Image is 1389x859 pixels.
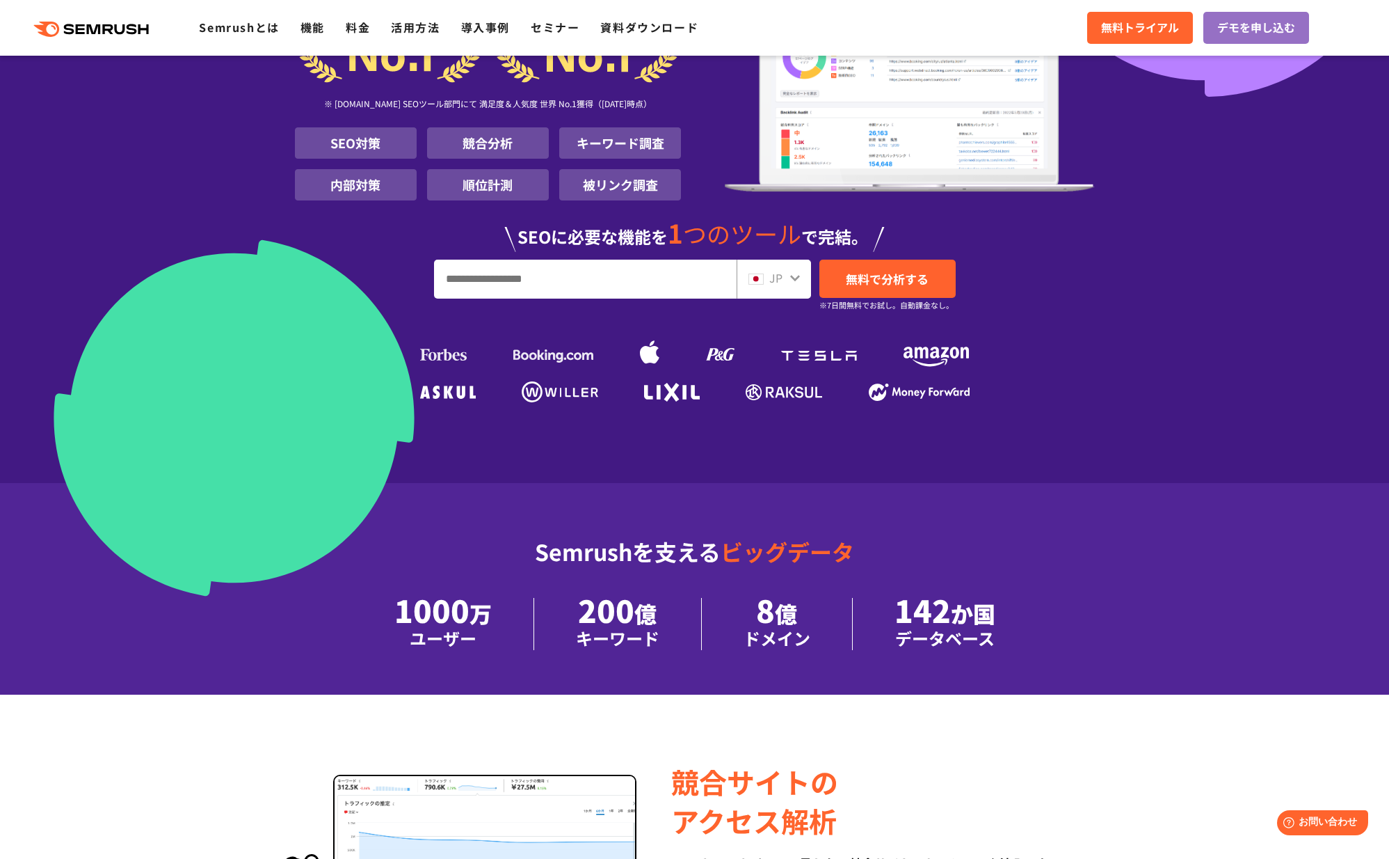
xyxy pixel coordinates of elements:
[951,597,995,629] span: か国
[819,260,956,298] a: 無料で分析する
[846,270,929,287] span: 無料で分析する
[1101,19,1179,37] span: 無料トライアル
[199,19,279,36] a: Semrushとは
[435,260,736,298] input: URL、キーワードを入力してください
[295,169,417,200] li: 内部対策
[534,598,702,650] li: 200
[295,206,1095,252] div: SEOに必要な機能を
[668,214,683,251] span: 1
[600,19,698,36] a: 資料ダウンロード
[721,535,854,567] span: ビッグデータ
[559,127,681,159] li: キーワード調査
[295,528,1095,598] div: Semrushを支える
[801,224,868,249] span: で完結。
[531,19,579,36] a: セミナー
[1203,12,1309,44] a: デモを申し込む
[1265,805,1374,844] iframe: Help widget launcher
[853,598,1037,650] li: 142
[391,19,440,36] a: 活用方法
[702,598,853,650] li: 8
[295,83,682,127] div: ※ [DOMAIN_NAME] SEOツール部門にて 満足度＆人気度 世界 No.1獲得（[DATE]時点）
[427,127,549,159] li: 競合分析
[559,169,681,200] li: 被リンク調査
[775,597,797,629] span: 億
[461,19,510,36] a: 導入事例
[744,626,810,650] div: ドメイン
[295,127,417,159] li: SEO対策
[427,169,549,200] li: 順位計測
[683,216,801,251] span: つのツール
[819,299,954,312] small: ※7日間無料でお試し。自動課金なし。
[576,626,659,650] div: キーワード
[1217,19,1295,37] span: デモを申し込む
[1087,12,1193,44] a: 無料トライアル
[634,597,657,629] span: 億
[769,269,782,286] span: JP
[671,762,1056,840] div: 競合サイトの アクセス解析
[346,19,370,36] a: 料金
[300,19,325,36] a: 機能
[894,626,995,650] div: データベース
